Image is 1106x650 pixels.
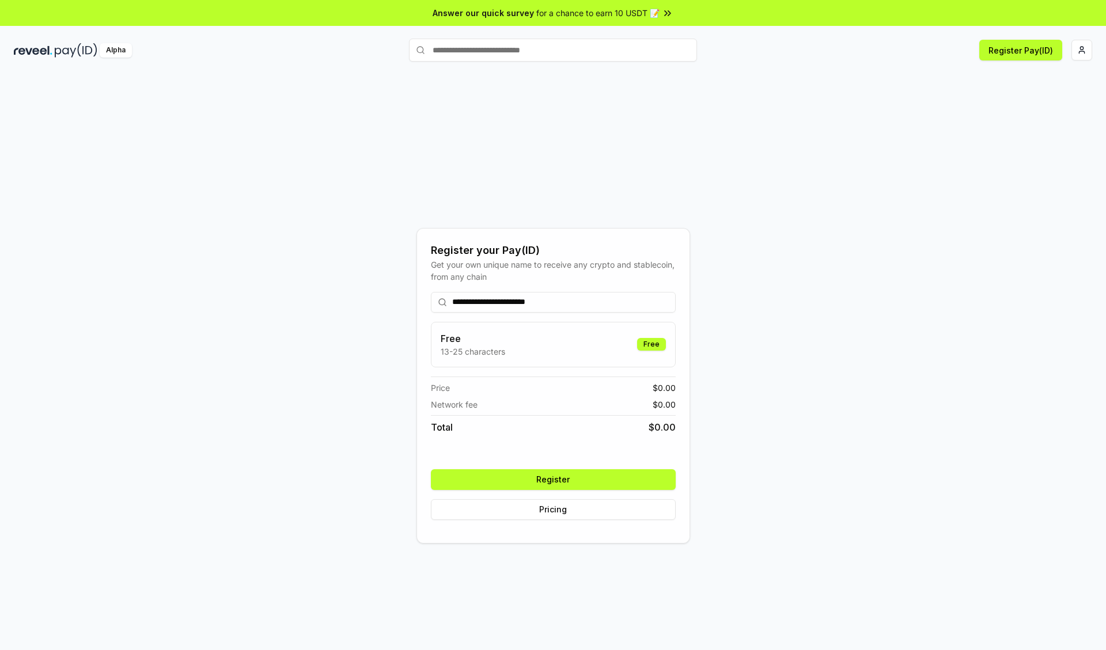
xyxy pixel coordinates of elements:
[14,43,52,58] img: reveel_dark
[100,43,132,58] div: Alpha
[441,345,505,358] p: 13-25 characters
[653,382,676,394] span: $ 0.00
[55,43,97,58] img: pay_id
[431,259,676,283] div: Get your own unique name to receive any crypto and stablecoin, from any chain
[431,242,676,259] div: Register your Pay(ID)
[649,420,676,434] span: $ 0.00
[431,499,676,520] button: Pricing
[637,338,666,351] div: Free
[431,382,450,394] span: Price
[433,7,534,19] span: Answer our quick survey
[441,332,505,345] h3: Free
[653,398,676,410] span: $ 0.00
[536,7,660,19] span: for a chance to earn 10 USDT 📝
[431,469,676,490] button: Register
[979,40,1062,60] button: Register Pay(ID)
[431,398,478,410] span: Network fee
[431,420,453,434] span: Total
